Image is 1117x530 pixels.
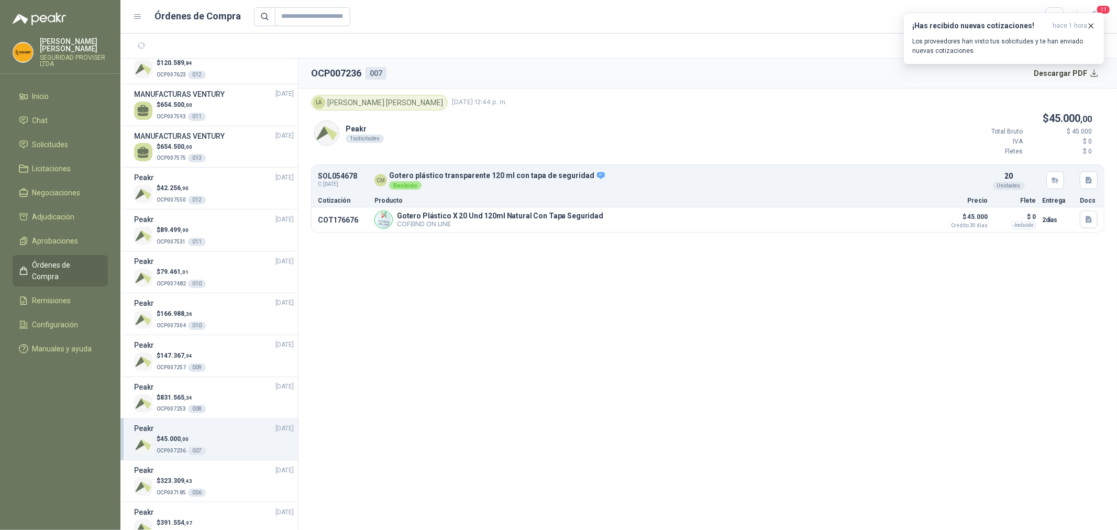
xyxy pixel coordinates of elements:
[188,322,206,330] div: 010
[13,255,108,286] a: Órdenes de Compra
[935,223,988,228] span: Crédito 30 días
[32,139,69,150] span: Solicitudes
[960,111,1092,127] p: $
[1029,137,1092,147] p: $ 0
[188,238,206,246] div: 011
[134,465,154,476] h3: Peakr
[155,9,241,24] h1: Órdenes de Compra
[318,197,368,204] p: Cotización
[134,423,294,456] a: Peakr[DATE] Company Logo$45.000,00OCP007236007
[157,142,206,152] p: $
[13,159,108,179] a: Licitaciones
[188,196,206,204] div: 012
[275,89,294,99] span: [DATE]
[188,447,206,455] div: 007
[346,135,384,143] div: 1 solicitudes
[1080,197,1098,204] p: Docs
[13,13,66,25] img: Logo peakr
[160,226,189,234] span: 89.499
[40,54,108,67] p: SEGURIDAD PROVISER LTDA
[389,181,422,190] div: Recibido
[346,123,384,135] p: Peakr
[275,173,294,183] span: [DATE]
[181,227,189,233] span: ,90
[160,310,192,317] span: 166.988
[1053,21,1087,30] span: hace 1 hora
[157,225,206,235] p: $
[134,506,154,518] h3: Peakr
[13,231,108,251] a: Aprobaciones
[32,187,81,198] span: Negociaciones
[994,197,1036,204] p: Flete
[1028,63,1105,84] button: Descargar PDF
[374,197,929,204] p: Producto
[134,256,294,289] a: Peakr[DATE] Company Logo$79.461,01OCP007482010
[157,58,206,68] p: $
[134,339,294,372] a: Peakr[DATE] Company Logo$147.367,94OCP007257009
[184,520,192,526] span: ,97
[134,381,294,414] a: Peakr[DATE] Company Logo$831.565,34OCP007253008
[960,127,1023,137] p: Total Bruto
[157,476,206,486] p: $
[13,315,108,335] a: Configuración
[912,21,1048,30] h3: ¡Has recibido nuevas cotizaciones!
[1042,214,1074,226] p: 2 días
[134,381,154,393] h3: Peakr
[160,394,192,401] span: 831.565
[1011,221,1036,229] div: Incluido
[275,424,294,434] span: [DATE]
[188,71,206,79] div: 012
[157,434,206,444] p: $
[134,352,152,371] img: Company Logo
[32,235,79,247] span: Aprobaciones
[13,339,108,359] a: Manuales y ayuda
[184,144,192,150] span: ,00
[1096,5,1111,15] span: 11
[184,353,192,359] span: ,94
[188,280,206,288] div: 010
[311,66,361,81] h2: OCP007236
[1080,114,1092,124] span: ,00
[134,130,294,163] a: MANUFACTURAS VENTURY[DATE] $654.500,00OCP007575013
[157,518,206,528] p: $
[134,214,294,247] a: Peakr[DATE] Company Logo$89.499,90OCP007531011
[134,60,152,78] img: Company Logo
[160,101,192,108] span: 654.500
[157,351,206,361] p: $
[275,340,294,350] span: [DATE]
[366,67,386,80] div: 007
[134,227,152,245] img: Company Logo
[1029,147,1092,157] p: $ 0
[157,267,206,277] p: $
[397,212,603,220] p: Gotero Plástico X 20 Und 120ml Natural Con Tapa Seguridad
[935,197,988,204] p: Precio
[960,137,1023,147] p: IVA
[318,172,357,180] p: SOL054678
[160,519,192,526] span: 391.554
[184,60,192,66] span: ,84
[160,352,192,359] span: 147.367
[188,363,206,372] div: 009
[13,183,108,203] a: Negociaciones
[184,478,192,484] span: ,43
[134,297,294,330] a: Peakr[DATE] Company Logo$166.988,36OCP007304010
[188,154,206,162] div: 013
[134,256,154,267] h3: Peakr
[134,311,152,329] img: Company Logo
[134,89,225,100] h3: MANUFACTURAS VENTURY
[157,183,206,193] p: $
[134,214,154,225] h3: Peakr
[1029,127,1092,137] p: $ 45.000
[157,393,206,403] p: $
[1086,7,1104,26] button: 11
[157,239,186,245] span: OCP007531
[188,405,206,413] div: 008
[275,131,294,141] span: [DATE]
[181,436,189,442] span: ,00
[375,211,392,228] img: Company Logo
[994,211,1036,223] p: $ 0
[160,143,192,150] span: 654.500
[32,91,49,102] span: Inicio
[160,59,192,67] span: 120.589
[181,269,189,275] span: ,01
